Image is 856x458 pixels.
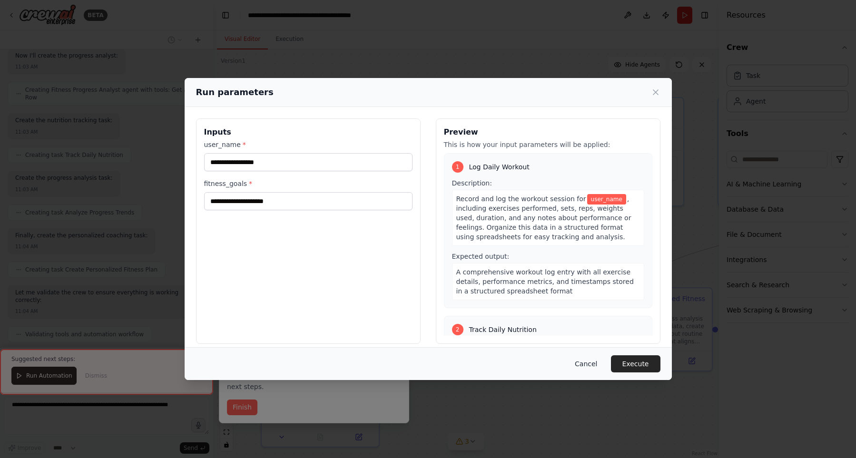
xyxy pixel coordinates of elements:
[196,86,274,99] h2: Run parameters
[452,324,463,335] div: 2
[204,179,413,188] label: fitness_goals
[456,195,586,203] span: Record and log the workout session for
[456,195,631,241] span: , including exercises performed, sets, reps, weights used, duration, and any notes about performa...
[456,268,634,295] span: A comprehensive workout log entry with all exercise details, performance metrics, and timestamps ...
[452,161,463,173] div: 1
[444,140,652,149] p: This is how your input parameters will be applied:
[444,127,652,138] h3: Preview
[611,355,660,372] button: Execute
[204,140,413,149] label: user_name
[204,127,413,138] h3: Inputs
[587,194,626,205] span: Variable: user_name
[452,253,510,260] span: Expected output:
[469,162,530,172] span: Log Daily Workout
[452,179,492,187] span: Description:
[469,325,537,334] span: Track Daily Nutrition
[567,355,605,372] button: Cancel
